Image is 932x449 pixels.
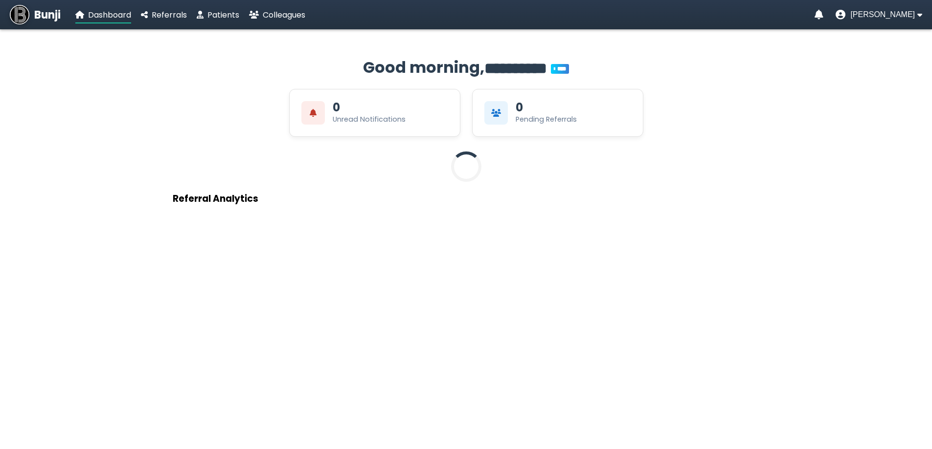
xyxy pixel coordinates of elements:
[152,9,187,21] span: Referrals
[173,192,760,206] h3: Referral Analytics
[333,114,406,125] div: Unread Notifications
[333,102,340,113] div: 0
[34,7,61,23] span: Bunji
[815,10,823,20] a: Notifications
[141,9,187,21] a: Referrals
[472,89,643,137] div: View Pending Referrals
[173,56,760,79] h2: Good morning,
[88,9,131,21] span: Dashboard
[197,9,239,21] a: Patients
[516,114,577,125] div: Pending Referrals
[551,64,569,74] span: You’re on Plus!
[75,9,131,21] a: Dashboard
[289,89,460,137] div: View Unread Notifications
[836,10,922,20] button: User menu
[249,9,305,21] a: Colleagues
[207,9,239,21] span: Patients
[10,5,61,24] a: Bunji
[263,9,305,21] span: Colleagues
[516,102,523,113] div: 0
[850,10,915,19] span: [PERSON_NAME]
[10,5,29,24] img: Bunji Dental Referral Management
